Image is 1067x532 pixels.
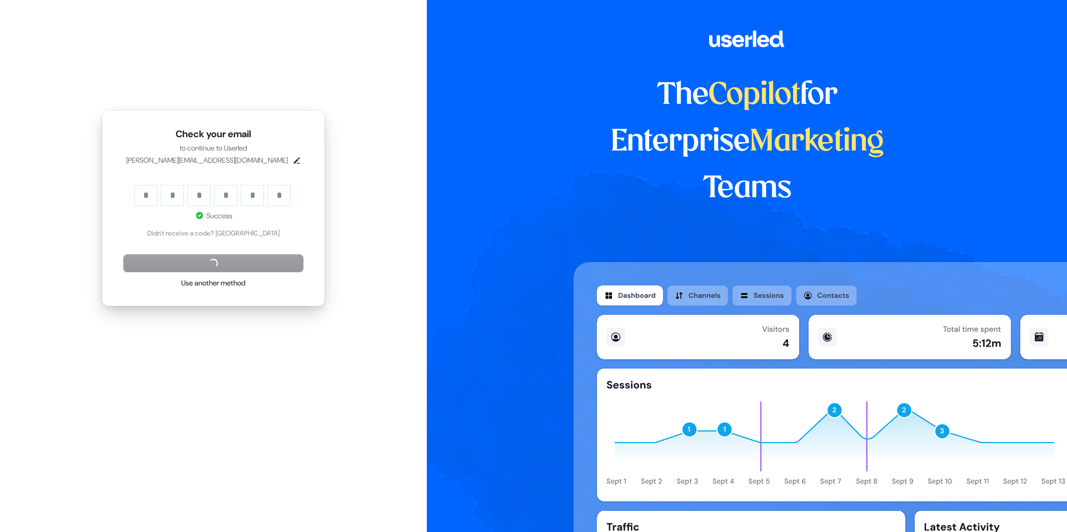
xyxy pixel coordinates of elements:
[750,128,884,157] span: Marketing
[574,72,921,212] h1: The for Enterprise Teams
[124,128,303,141] h1: Check your email
[132,183,292,208] div: Verification code input
[195,211,232,221] p: Success
[181,278,246,288] a: Use another method
[124,143,303,153] p: to continue to Userled
[709,81,800,110] span: Copilot
[126,155,288,165] p: [PERSON_NAME][EMAIL_ADDRESS][DOMAIN_NAME]
[292,156,301,165] button: Edit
